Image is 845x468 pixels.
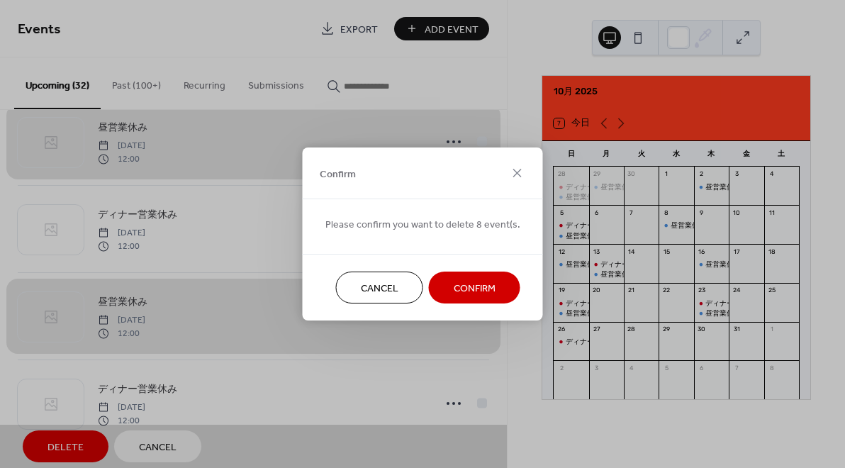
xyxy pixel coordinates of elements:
[429,272,520,303] button: Confirm
[454,282,496,296] span: Confirm
[325,218,520,233] span: Please confirm you want to delete 8 event(s.
[320,167,356,182] span: Confirm
[361,282,398,296] span: Cancel
[336,272,423,303] button: Cancel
